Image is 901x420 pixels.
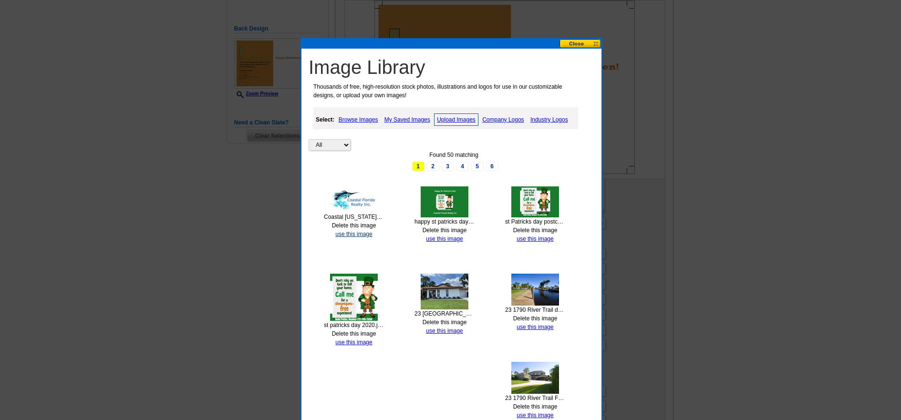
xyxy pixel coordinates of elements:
[434,113,478,126] a: Upload Images
[426,236,463,242] a: use this image
[505,394,565,402] div: 23 1790 River Trail Front 2 .JPG
[324,321,384,329] div: st patricks day 2020.jpg
[414,309,475,318] div: 23 [GEOGRAPHIC_DATA]-0242.jpg
[423,319,467,326] a: Delete this image
[511,362,559,394] img: thumb-65255c4f14a7c.jpg
[332,222,376,229] a: Delete this image
[335,231,372,237] a: use this image
[513,403,558,410] a: Delete this image
[442,162,454,171] a: 3
[309,82,581,100] p: Thousands of free, high-resolution stock photos, illustrations and logos for use in our customiza...
[505,217,565,226] div: st Patricks day postcard front.jpg
[309,151,599,159] div: Found 50 matching
[330,274,378,321] img: thumb-65e8b00384034.jpg
[335,339,372,346] a: use this image
[471,162,484,171] a: 5
[309,56,599,79] h1: Image Library
[513,227,558,234] a: Delete this image
[517,412,553,419] a: use this image
[414,217,475,226] div: happy st patricks day 2024.jpg
[382,114,433,125] a: My Saved Images
[336,114,381,125] a: Browse Images
[517,324,553,330] a: use this image
[421,274,468,309] img: thumb-6525728a26430.jpg
[480,114,526,125] a: Company Logos
[423,227,467,234] a: Delete this image
[324,213,384,221] div: Coastal [US_STATE] Realty Fish Logo Sans Serif cropped 2019_01_09 15_23_27 UTC.png
[330,186,378,213] img: thumb-68cc2f6cd3fdc.jpg
[426,328,463,334] a: use this image
[710,198,901,420] iframe: LiveChat chat widget
[412,162,425,171] span: 1
[456,162,469,171] a: 4
[511,274,559,306] img: thumb-65255c9d406db.jpg
[427,162,439,171] a: 2
[517,236,553,242] a: use this image
[505,306,565,314] div: 23 1790 River Trail dock canal.JPG
[486,162,498,171] a: 6
[421,186,468,217] img: thumb-65e8c6488724d.jpg
[316,116,334,123] strong: Select:
[528,114,570,125] a: Industry Logos
[513,315,558,322] a: Delete this image
[332,330,376,337] a: Delete this image
[511,186,559,217] img: thumb-65e8b791312da.jpg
